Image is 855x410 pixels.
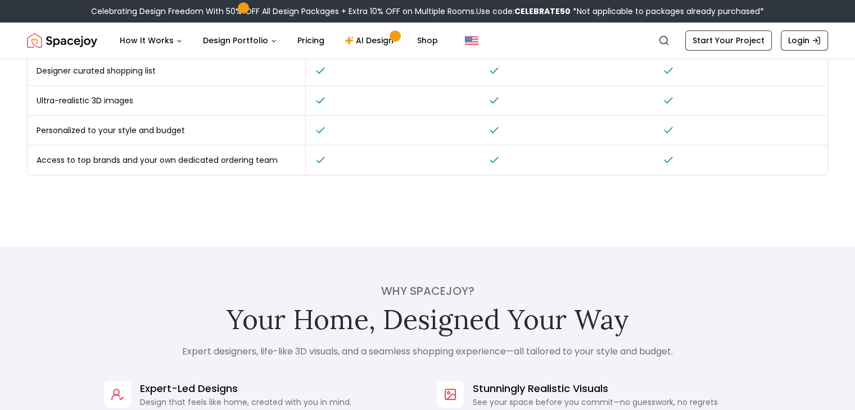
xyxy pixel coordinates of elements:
[176,283,680,299] h4: Why Spacejoy?
[408,29,447,52] a: Shop
[476,6,571,17] span: Use code:
[111,29,447,52] nav: Main
[91,6,764,17] div: Celebrating Design Freedom With 50% OFF All Design Packages + Extra 10% OFF on Multiple Rooms.
[140,397,351,408] p: Design that feels like home, created with you in mind.
[27,22,828,58] nav: Global
[28,145,306,175] td: Access to top brands and your own dedicated ordering team
[685,30,772,51] a: Start Your Project
[28,116,306,145] td: Personalized to your style and budget
[336,29,406,52] a: AI Design
[176,345,680,358] p: Expert designers, life-like 3D visuals, and a seamless shopping experience—all tailored to your s...
[28,56,306,86] td: Designer curated shopping list
[27,29,97,52] img: Spacejoy Logo
[111,29,192,52] button: How It Works
[27,29,97,52] a: Spacejoy
[465,34,478,47] img: United States
[781,30,828,51] a: Login
[288,29,333,52] a: Pricing
[571,6,764,17] span: *Not applicable to packages already purchased*
[28,86,306,116] td: Ultra-realistic 3D images
[140,381,351,397] p: Expert-Led Designs
[473,397,718,408] p: See your space before you commit—no guesswork, no regrets
[473,381,718,397] p: Stunningly Realistic Visuals
[194,29,286,52] button: Design Portfolio
[514,6,571,17] b: CELEBRATE50
[176,303,680,336] h2: Your Home, Designed Your Way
